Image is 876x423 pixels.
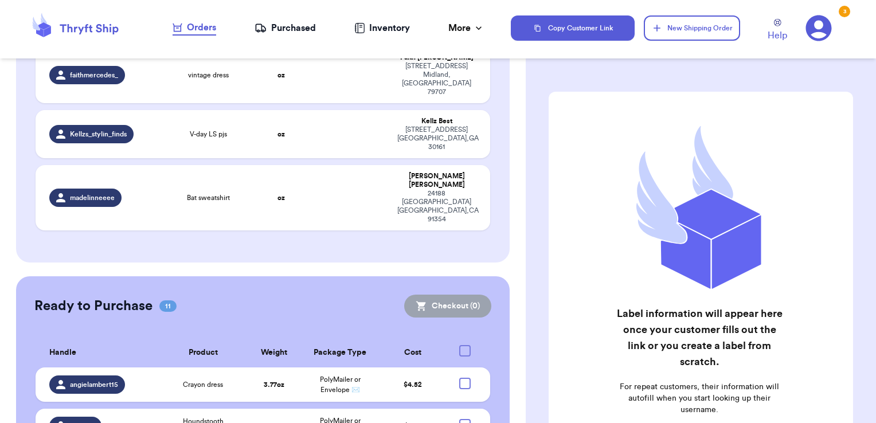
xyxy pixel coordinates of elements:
a: Help [768,19,787,42]
strong: oz [277,131,285,138]
th: Product [159,338,247,367]
span: faithmercedes_ [70,70,118,80]
span: 11 [159,300,177,312]
th: Package Type [300,338,380,367]
strong: oz [277,72,285,79]
div: More [448,21,484,35]
span: madelinneeee [70,193,115,202]
span: Crayon dress [183,380,223,389]
h2: Ready to Purchase [34,297,152,315]
div: Orders [173,21,216,34]
span: $ 4.52 [404,381,422,388]
h2: Label information will appear here once your customer fills out the link or you create a label fr... [615,305,785,370]
a: Purchased [255,21,316,35]
span: Kellzs_stylin_finds [70,130,127,139]
span: V-day LS pjs [190,130,227,139]
button: Copy Customer Link [511,15,635,41]
div: [PERSON_NAME] [PERSON_NAME] [397,172,477,189]
span: Bat sweatshirt [187,193,230,202]
p: For repeat customers, their information will autofill when you start looking up their username. [615,381,785,416]
strong: 3.77 oz [264,381,284,388]
div: [STREET_ADDRESS] Midland , [GEOGRAPHIC_DATA] 79707 [397,62,477,96]
div: Kellz Best [397,117,477,126]
strong: oz [277,194,285,201]
div: 24188 [GEOGRAPHIC_DATA] [GEOGRAPHIC_DATA] , CA 91354 [397,189,477,224]
a: Inventory [354,21,410,35]
button: Checkout (0) [404,295,491,318]
span: Handle [49,347,76,359]
button: New Shipping Order [644,15,740,41]
th: Weight [247,338,300,367]
a: 3 [805,15,832,41]
span: vintage dress [188,70,229,80]
span: angielambert15 [70,380,118,389]
div: [STREET_ADDRESS] [GEOGRAPHIC_DATA] , GA 30161 [397,126,477,151]
div: 3 [839,6,850,17]
span: Help [768,29,787,42]
a: Orders [173,21,216,36]
span: PolyMailer or Envelope ✉️ [320,376,361,393]
th: Cost [380,338,447,367]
